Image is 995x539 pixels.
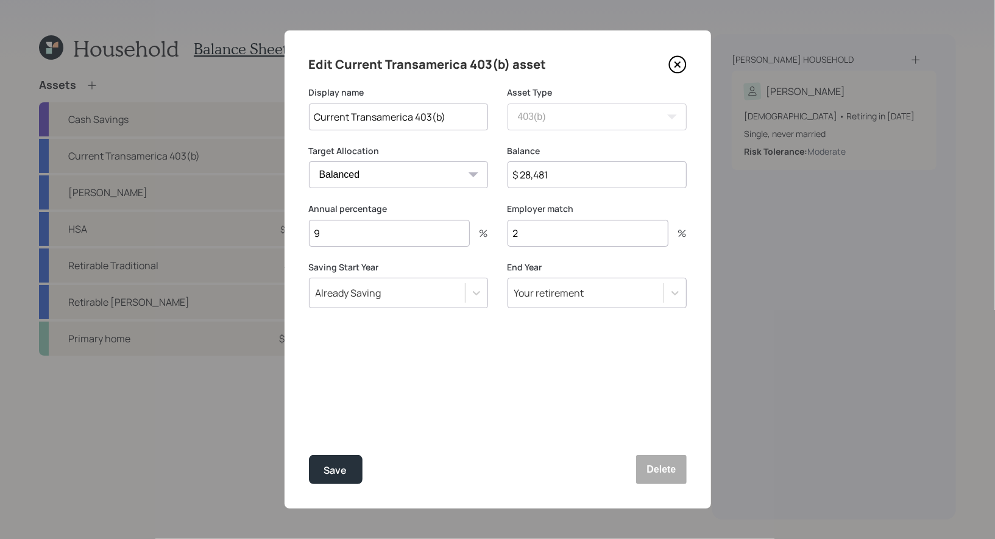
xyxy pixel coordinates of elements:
label: Balance [508,145,687,157]
h4: Edit Current Transamerica 403(b) asset [309,55,547,74]
label: Saving Start Year [309,261,488,273]
label: Employer match [508,203,687,215]
button: Save [309,455,363,484]
div: % [470,228,488,238]
div: Already Saving [316,286,381,300]
label: Annual percentage [309,203,488,215]
div: % [668,228,687,238]
label: Target Allocation [309,145,488,157]
label: End Year [508,261,687,273]
label: Asset Type [508,86,687,99]
div: Save [324,462,347,479]
label: Display name [309,86,488,99]
button: Delete [636,455,686,484]
div: Your retirement [514,286,584,300]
